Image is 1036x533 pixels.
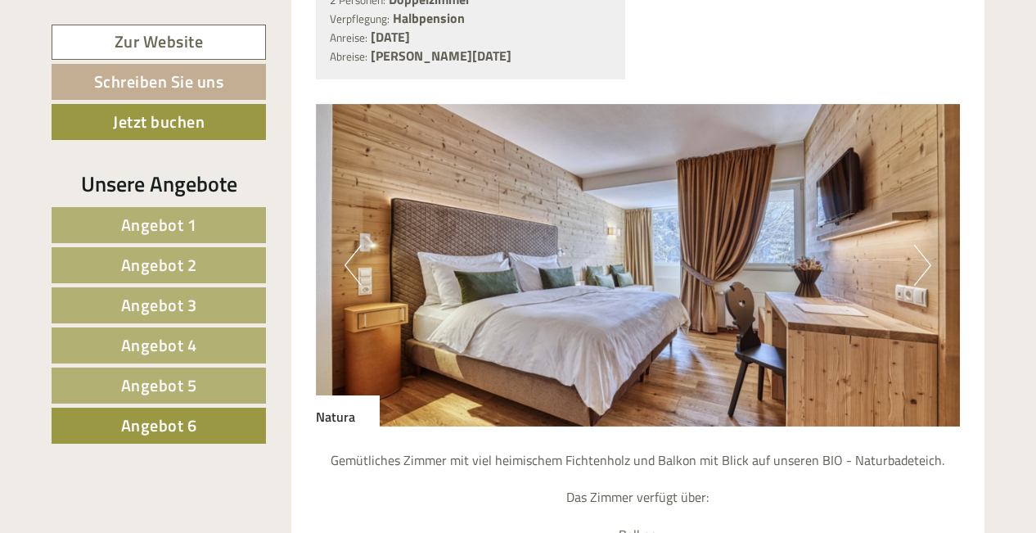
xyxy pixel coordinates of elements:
[330,11,390,27] small: Verpflegung:
[121,413,197,438] span: Angebot 6
[371,27,410,47] b: [DATE]
[121,332,197,358] span: Angebot 4
[52,25,266,60] a: Zur Website
[121,373,197,398] span: Angebot 5
[121,212,197,237] span: Angebot 1
[393,8,465,28] b: Halbpension
[52,104,266,140] a: Jetzt buchen
[316,104,961,427] img: image
[330,48,367,65] small: Abreise:
[371,46,511,65] b: [PERSON_NAME][DATE]
[330,29,367,46] small: Anreise:
[52,169,266,199] div: Unsere Angebote
[316,395,380,427] div: Natura
[121,292,197,318] span: Angebot 3
[914,245,931,286] button: Next
[345,245,362,286] button: Previous
[52,64,266,100] a: Schreiben Sie uns
[121,252,197,278] span: Angebot 2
